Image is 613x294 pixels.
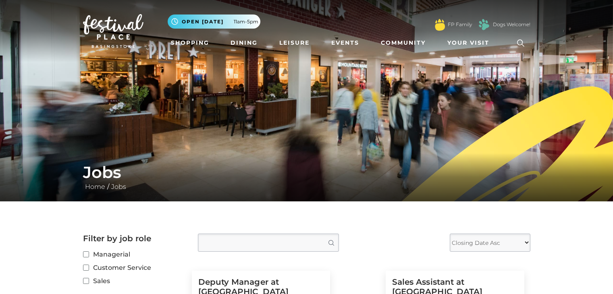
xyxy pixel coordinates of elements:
[447,39,489,47] span: Your Visit
[83,183,107,190] a: Home
[77,163,536,192] div: /
[83,14,143,48] img: Festival Place Logo
[83,276,186,286] label: Sales
[227,35,261,50] a: Dining
[83,234,186,243] h2: Filter by job role
[109,183,128,190] a: Jobs
[493,21,530,28] a: Dogs Welcome!
[182,18,224,25] span: Open [DATE]
[83,163,530,182] h1: Jobs
[444,35,497,50] a: Your Visit
[168,35,212,50] a: Shopping
[328,35,362,50] a: Events
[378,35,429,50] a: Community
[83,249,186,259] label: Managerial
[448,21,472,28] a: FP Family
[234,18,258,25] span: 11am-5pm
[168,14,260,29] button: Open [DATE] 11am-5pm
[276,35,313,50] a: Leisure
[83,263,186,273] label: Customer Service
